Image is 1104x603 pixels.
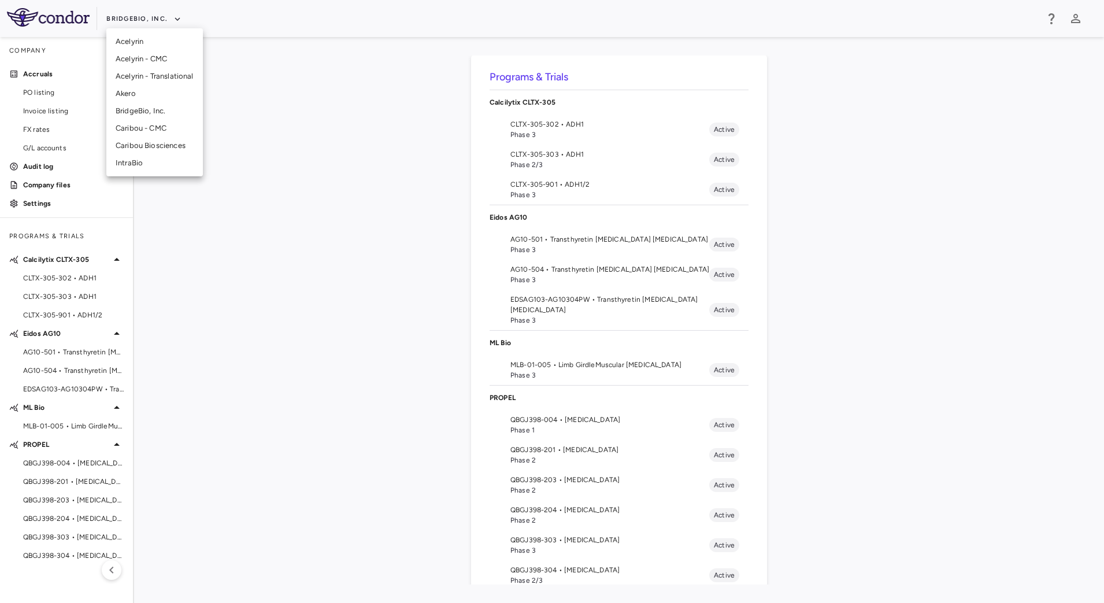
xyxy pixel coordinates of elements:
li: Akero [106,85,203,102]
li: IntraBio [106,154,203,172]
li: Acelyrin - Translational [106,68,203,85]
li: Caribou Biosciences [106,137,203,154]
li: Acelyrin [106,33,203,50]
li: BridgeBio, Inc. [106,102,203,120]
li: Caribou - CMC [106,120,203,137]
li: Acelyrin - CMC [106,50,203,68]
ul: Menu [106,28,203,176]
